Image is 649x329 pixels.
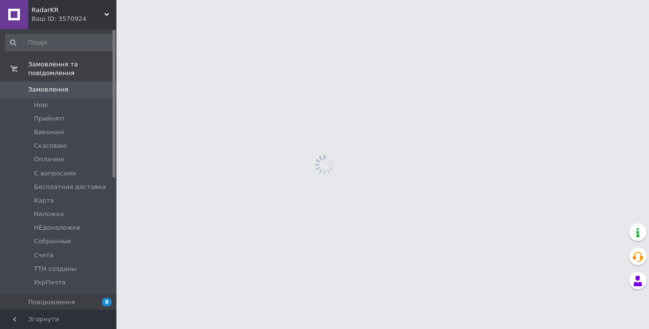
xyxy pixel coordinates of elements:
[34,128,64,137] span: Виконані
[32,15,116,23] div: Ваш ID: 3570924
[34,223,81,232] span: НЕдоналожки
[34,265,77,273] span: ТТН созданы
[34,183,106,191] span: Бесплатная доставка
[34,278,65,287] span: УкрПочта
[34,141,67,150] span: Скасовані
[5,34,114,51] input: Пошук
[34,101,48,110] span: Нові
[34,196,54,205] span: Карта
[34,237,71,246] span: Собранные
[34,155,65,164] span: Оплачені
[34,210,64,219] span: Наложка
[34,169,76,178] span: C вопросами
[28,60,116,78] span: Замовлення та повідомлення
[28,85,68,94] span: Замовлення
[34,114,64,123] span: Прийняті
[102,298,112,306] span: 9
[28,298,75,307] span: Повідомлення
[34,251,53,260] span: Счета
[32,6,104,15] span: RadarKR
